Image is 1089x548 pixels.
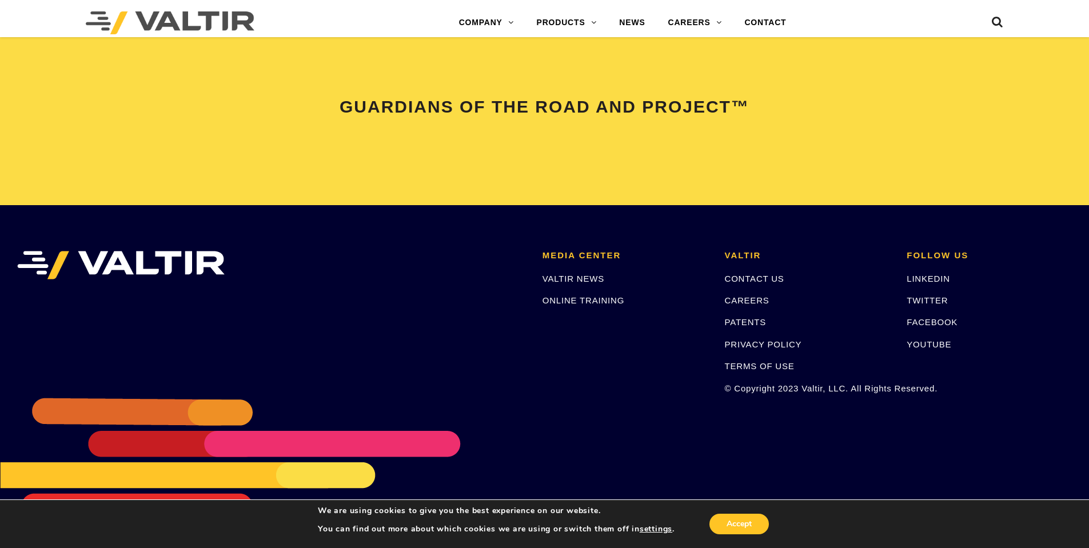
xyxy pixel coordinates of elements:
[907,251,1072,261] h2: FOLLOW US
[725,317,767,327] a: PATENTS
[448,11,525,34] a: COMPANY
[733,11,797,34] a: CONTACT
[725,251,890,261] h2: VALTIR
[907,317,958,327] a: FACEBOOK
[525,11,608,34] a: PRODUCTS
[542,251,708,261] h2: MEDIA CENTER
[725,361,795,371] a: TERMS OF USE
[657,11,733,34] a: CAREERS
[725,274,784,283] a: CONTACT US
[907,339,951,349] a: YOUTUBE
[86,11,254,34] img: Valtir
[907,274,950,283] a: LINKEDIN
[725,295,769,305] a: CAREERS
[318,524,675,534] p: You can find out more about which cookies we are using or switch them off in .
[725,382,890,395] p: © Copyright 2023 Valtir, LLC. All Rights Reserved.
[907,295,948,305] a: TWITTER
[542,295,624,305] a: ONLINE TRAINING
[318,506,675,516] p: We are using cookies to give you the best experience on our website.
[340,97,749,116] span: GUARDIANS OF THE ROAD AND PROJECT™
[709,514,769,534] button: Accept
[725,339,802,349] a: PRIVACY POLICY
[640,524,672,534] button: settings
[542,274,604,283] a: VALTIR NEWS
[608,11,656,34] a: NEWS
[17,251,225,279] img: VALTIR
